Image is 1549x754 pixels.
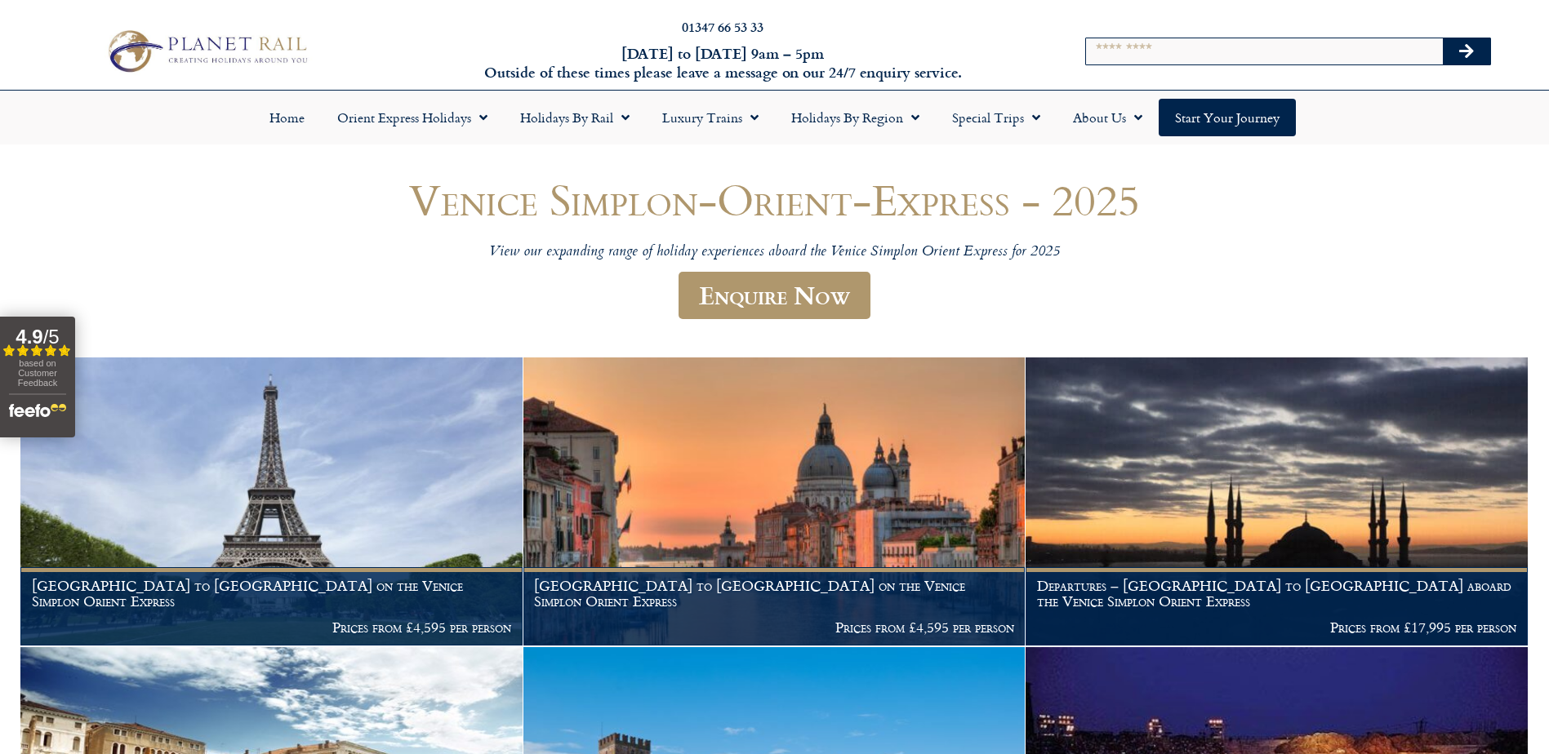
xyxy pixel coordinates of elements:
[1443,38,1490,64] button: Search
[20,357,523,646] a: [GEOGRAPHIC_DATA] to [GEOGRAPHIC_DATA] on the Venice Simplon Orient Express Prices from £4,595 pe...
[534,578,1014,610] h1: [GEOGRAPHIC_DATA] to [GEOGRAPHIC_DATA] on the Venice Simplon Orient Express
[523,357,1026,645] img: Orient Express Special Venice compressed
[8,99,1541,136] nav: Menu
[682,17,763,36] a: 01347 66 53 33
[32,619,512,636] p: Prices from £4,595 per person
[646,99,775,136] a: Luxury Trains
[534,619,1014,636] p: Prices from £4,595 per person
[1026,357,1529,646] a: Departures – [GEOGRAPHIC_DATA] to [GEOGRAPHIC_DATA] aboard the Venice Simplon Orient Express Pric...
[253,99,321,136] a: Home
[504,99,646,136] a: Holidays by Rail
[32,578,512,610] h1: [GEOGRAPHIC_DATA] to [GEOGRAPHIC_DATA] on the Venice Simplon Orient Express
[1037,619,1517,636] p: Prices from £17,995 per person
[936,99,1057,136] a: Special Trips
[1057,99,1159,136] a: About Us
[1159,99,1296,136] a: Start your Journey
[775,99,936,136] a: Holidays by Region
[1037,578,1517,610] h1: Departures – [GEOGRAPHIC_DATA] to [GEOGRAPHIC_DATA] aboard the Venice Simplon Orient Express
[321,99,504,136] a: Orient Express Holidays
[285,175,1265,224] h1: Venice Simplon-Orient-Express - 2025
[285,243,1265,262] p: View our expanding range of holiday experiences aboard the Venice Simplon Orient Express for 2025
[100,25,313,78] img: Planet Rail Train Holidays Logo
[679,272,870,320] a: Enquire Now
[417,44,1029,82] h6: [DATE] to [DATE] 9am – 5pm Outside of these times please leave a message on our 24/7 enquiry serv...
[523,357,1026,646] a: [GEOGRAPHIC_DATA] to [GEOGRAPHIC_DATA] on the Venice Simplon Orient Express Prices from £4,595 pe...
